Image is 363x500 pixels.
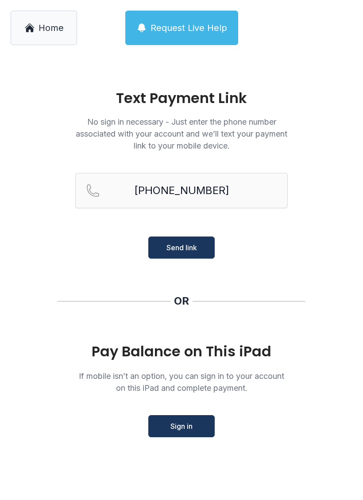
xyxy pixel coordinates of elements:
[75,344,288,359] div: Pay Balance on This iPad
[174,294,189,308] div: OR
[151,22,227,34] span: Request Live Help
[166,242,197,253] span: Send link
[75,91,288,105] h1: Text Payment Link
[39,22,64,34] span: Home
[75,370,288,394] p: If mobile isn’t an option, you can sign in to your account on this iPad and complete payment.
[75,173,288,208] input: Reservation phone number
[170,421,193,431] span: Sign in
[75,116,288,152] p: No sign in necessary - Just enter the phone number associated with your account and we’ll text yo...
